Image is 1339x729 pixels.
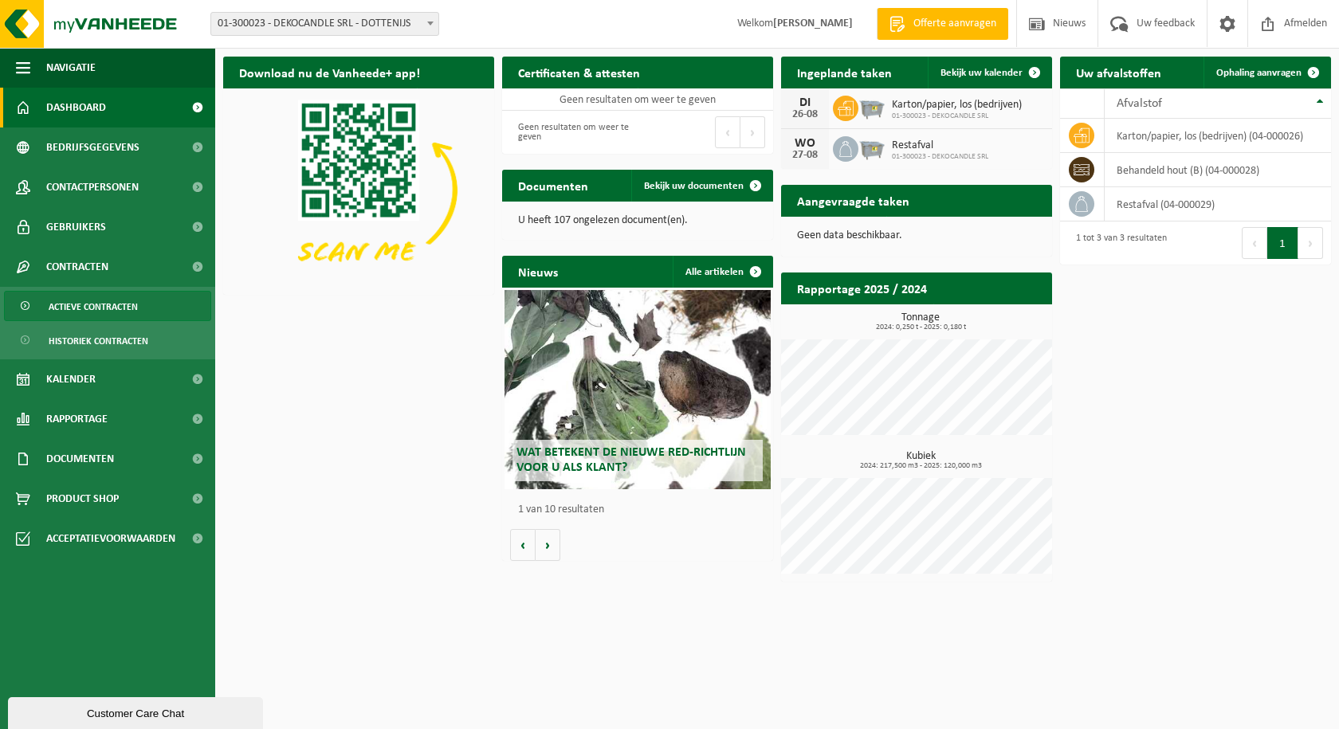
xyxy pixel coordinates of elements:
[210,12,439,36] span: 01-300023 - DEKOCANDLE SRL - DOTTENIJS
[797,230,1036,241] p: Geen data beschikbaar.
[502,170,604,201] h2: Documenten
[740,116,765,148] button: Next
[1242,227,1267,259] button: Previous
[223,88,494,292] img: Download de VHEPlus App
[892,152,988,162] span: 01-300023 - DEKOCANDLE SRL
[1267,227,1298,259] button: 1
[510,115,630,150] div: Geen resultaten om weer te geven
[789,96,821,109] div: DI
[781,57,908,88] h2: Ingeplande taken
[223,57,436,88] h2: Download nu de Vanheede+ app!
[4,325,211,355] a: Historiek contracten
[536,529,560,561] button: Volgende
[909,16,1000,32] span: Offerte aanvragen
[940,68,1023,78] span: Bekijk uw kalender
[46,439,114,479] span: Documenten
[46,479,119,519] span: Product Shop
[858,93,885,120] img: WB-2500-GAL-GY-01
[715,116,740,148] button: Previous
[510,529,536,561] button: Vorige
[1105,119,1331,153] td: karton/papier, los (bedrijven) (04-000026)
[8,694,266,729] iframe: chat widget
[644,181,744,191] span: Bekijk uw documenten
[1216,68,1302,78] span: Ophaling aanvragen
[502,256,574,287] h2: Nieuws
[789,451,1052,470] h3: Kubiek
[518,504,765,515] p: 1 van 10 resultaten
[1204,57,1329,88] a: Ophaling aanvragen
[781,185,925,216] h2: Aangevraagde taken
[781,272,943,304] h2: Rapportage 2025 / 2024
[516,446,746,474] span: Wat betekent de nieuwe RED-richtlijn voor u als klant?
[789,323,1052,331] span: 2024: 0,250 t - 2025: 0,180 t
[46,399,108,439] span: Rapportage
[46,167,139,207] span: Contactpersonen
[502,57,656,88] h2: Certificaten & attesten
[1298,227,1323,259] button: Next
[46,207,106,247] span: Gebruikers
[46,519,175,559] span: Acceptatievoorwaarden
[211,13,438,35] span: 01-300023 - DEKOCANDLE SRL - DOTTENIJS
[928,57,1050,88] a: Bekijk uw kalender
[1105,187,1331,221] td: restafval (04-000029)
[49,326,148,356] span: Historiek contracten
[789,150,821,161] div: 27-08
[773,18,853,29] strong: [PERSON_NAME]
[631,170,772,202] a: Bekijk uw documenten
[1068,225,1167,261] div: 1 tot 3 van 3 resultaten
[892,139,988,152] span: Restafval
[505,290,770,489] a: Wat betekent de nieuwe RED-richtlijn voor u als klant?
[49,292,138,322] span: Actieve contracten
[46,127,139,167] span: Bedrijfsgegevens
[46,359,96,399] span: Kalender
[789,462,1052,470] span: 2024: 217,500 m3 - 2025: 120,000 m3
[1105,153,1331,187] td: behandeld hout (B) (04-000028)
[789,109,821,120] div: 26-08
[789,137,821,150] div: WO
[46,88,106,127] span: Dashboard
[518,215,757,226] p: U heeft 107 ongelezen document(en).
[789,312,1052,331] h3: Tonnage
[673,256,772,288] a: Alle artikelen
[1060,57,1177,88] h2: Uw afvalstoffen
[933,304,1050,335] a: Bekijk rapportage
[46,48,96,88] span: Navigatie
[4,291,211,321] a: Actieve contracten
[46,247,108,287] span: Contracten
[877,8,1008,40] a: Offerte aanvragen
[892,99,1022,112] span: Karton/papier, los (bedrijven)
[502,88,773,111] td: Geen resultaten om weer te geven
[858,134,885,161] img: WB-2500-GAL-GY-01
[892,112,1022,121] span: 01-300023 - DEKOCANDLE SRL
[1117,97,1162,110] span: Afvalstof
